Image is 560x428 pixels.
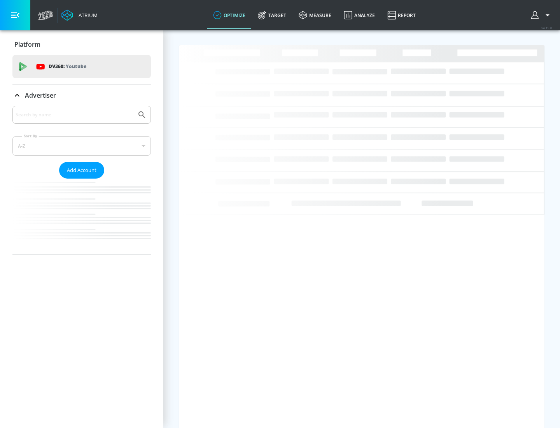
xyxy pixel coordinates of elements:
[541,26,552,30] span: v 4.19.0
[12,55,151,78] div: DV360: Youtube
[25,91,56,100] p: Advertiser
[292,1,338,29] a: measure
[75,12,98,19] div: Atrium
[22,133,39,139] label: Sort By
[12,84,151,106] div: Advertiser
[12,136,151,156] div: A-Z
[67,166,96,175] span: Add Account
[16,110,133,120] input: Search by name
[61,9,98,21] a: Atrium
[381,1,422,29] a: Report
[12,33,151,55] div: Platform
[49,62,86,71] p: DV360:
[338,1,381,29] a: Analyze
[12,179,151,254] nav: list of Advertiser
[252,1,292,29] a: Target
[14,40,40,49] p: Platform
[66,62,86,70] p: Youtube
[12,106,151,254] div: Advertiser
[59,162,104,179] button: Add Account
[207,1,252,29] a: optimize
